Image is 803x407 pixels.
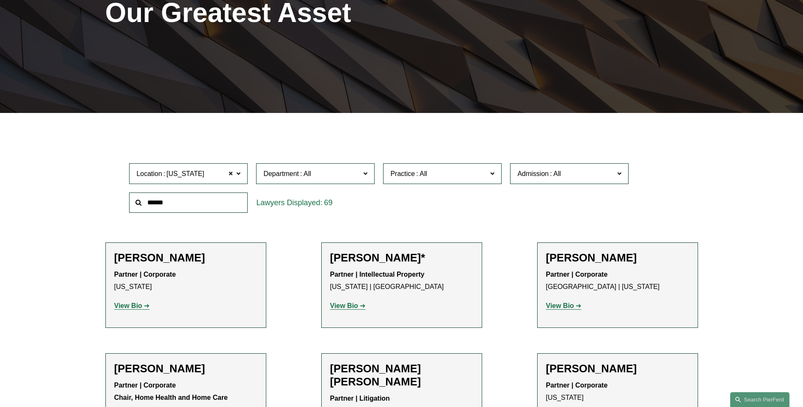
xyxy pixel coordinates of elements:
[324,198,332,207] span: 69
[546,302,582,309] a: View Bio
[114,302,150,309] a: View Bio
[166,168,204,179] span: [US_STATE]
[263,170,299,177] span: Department
[330,302,366,309] a: View Bio
[330,251,473,264] h2: [PERSON_NAME]*
[330,362,473,388] h2: [PERSON_NAME] [PERSON_NAME]
[114,394,228,401] strong: Chair, Home Health and Home Care
[114,382,176,389] strong: Partner | Corporate
[114,362,257,375] h2: [PERSON_NAME]
[114,302,142,309] strong: View Bio
[546,382,608,389] strong: Partner | Corporate
[546,362,689,375] h2: [PERSON_NAME]
[114,251,257,264] h2: [PERSON_NAME]
[330,269,473,293] p: [US_STATE] | [GEOGRAPHIC_DATA]
[730,392,789,407] a: Search this site
[330,271,425,278] strong: Partner | Intellectual Property
[546,271,608,278] strong: Partner | Corporate
[517,170,549,177] span: Admission
[546,251,689,264] h2: [PERSON_NAME]
[546,302,574,309] strong: View Bio
[390,170,415,177] span: Practice
[546,379,689,404] p: [US_STATE]
[136,170,162,177] span: Location
[330,302,358,309] strong: View Bio
[114,269,257,293] p: [US_STATE]
[546,269,689,293] p: [GEOGRAPHIC_DATA] | [US_STATE]
[114,271,176,278] strong: Partner | Corporate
